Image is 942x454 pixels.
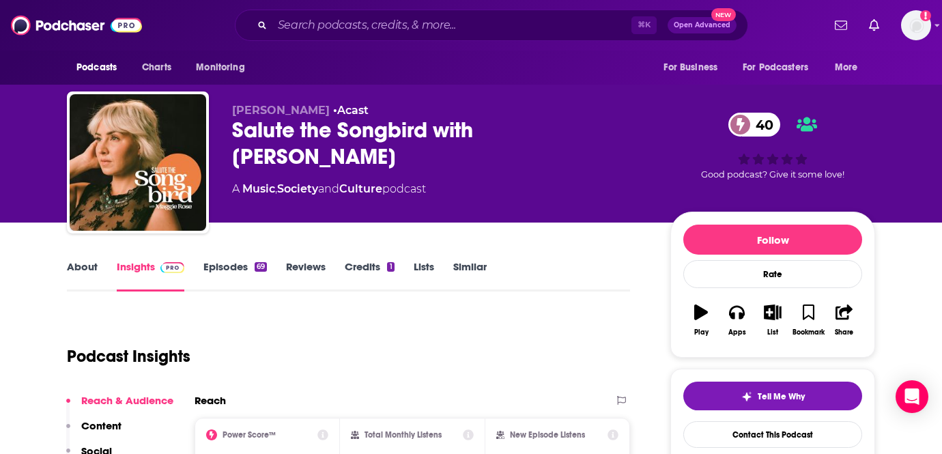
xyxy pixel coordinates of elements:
span: Podcasts [76,58,117,77]
button: open menu [734,55,828,81]
a: Credits1 [345,260,394,292]
button: Content [66,419,122,444]
button: Follow [683,225,862,255]
a: 40 [728,113,780,137]
button: Show profile menu [901,10,931,40]
div: 69 [255,262,267,272]
span: ⌘ K [631,16,657,34]
button: open menu [67,55,134,81]
button: open menu [654,55,734,81]
h2: Power Score™ [223,430,276,440]
div: Search podcasts, credits, & more... [235,10,748,41]
span: 40 [742,113,780,137]
button: open menu [825,55,875,81]
p: Content [81,419,122,432]
div: 40Good podcast? Give it some love! [670,104,875,188]
span: Open Advanced [674,22,730,29]
button: Open AdvancedNew [668,17,737,33]
p: Reach & Audience [81,394,173,407]
a: Show notifications dropdown [863,14,885,37]
button: Reach & Audience [66,394,173,419]
h1: Podcast Insights [67,346,190,367]
h2: Reach [195,394,226,407]
span: and [318,182,339,195]
div: 1 [387,262,394,272]
input: Search podcasts, credits, & more... [272,14,631,36]
svg: Add a profile image [920,10,931,21]
span: Monitoring [196,58,244,77]
h2: New Episode Listens [510,430,585,440]
div: Share [835,328,853,337]
img: Podchaser - Follow, Share and Rate Podcasts [11,12,142,38]
span: For Business [663,58,717,77]
img: Salute the Songbird with Maggie Rose [70,94,206,231]
span: Charts [142,58,171,77]
a: InsightsPodchaser Pro [117,260,184,292]
a: Culture [339,182,382,195]
h2: Total Monthly Listens [365,430,442,440]
a: Music [242,182,275,195]
a: Episodes69 [203,260,267,292]
button: List [755,296,790,345]
a: Show notifications dropdown [829,14,853,37]
div: Rate [683,260,862,288]
div: A podcast [232,181,426,197]
span: For Podcasters [743,58,808,77]
span: Logged in as christinamorris [901,10,931,40]
div: Apps [728,328,746,337]
a: Charts [133,55,180,81]
span: Tell Me Why [758,391,805,402]
div: Open Intercom Messenger [896,380,928,413]
span: Good podcast? Give it some love! [701,169,844,180]
span: New [711,8,736,21]
button: Share [827,296,862,345]
img: tell me why sparkle [741,391,752,402]
span: , [275,182,277,195]
button: Apps [719,296,754,345]
a: Lists [414,260,434,292]
img: Podchaser Pro [160,262,184,273]
a: Reviews [286,260,326,292]
button: tell me why sparkleTell Me Why [683,382,862,410]
div: List [767,328,778,337]
span: • [333,104,369,117]
a: About [67,260,98,292]
img: User Profile [901,10,931,40]
a: Similar [453,260,487,292]
span: More [835,58,858,77]
button: Bookmark [790,296,826,345]
button: open menu [186,55,262,81]
div: Play [694,328,709,337]
button: Play [683,296,719,345]
span: [PERSON_NAME] [232,104,330,117]
a: Society [277,182,318,195]
a: Acast [337,104,369,117]
div: Bookmark [793,328,825,337]
a: Contact This Podcast [683,421,862,448]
